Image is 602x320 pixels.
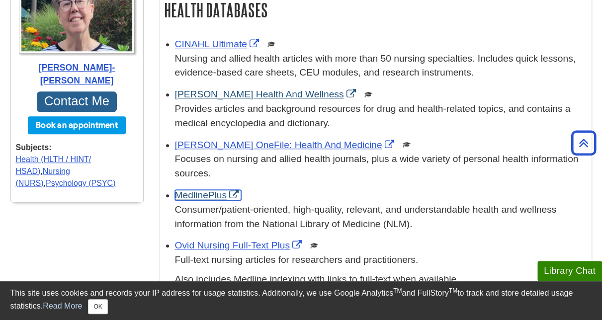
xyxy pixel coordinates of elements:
sup: TM [393,287,402,294]
p: Full-text nursing articles for researchers and practitioners. [175,253,587,267]
div: This site uses cookies and records your IP address for usage statistics. Additionally, we use Goo... [10,287,592,314]
strong: Subjects: [16,142,138,154]
p: Consumer/patient-oriented, high-quality, relevant, and understandable health and wellness informa... [175,203,587,232]
a: Health (HLTH / HINT/ HSAD) [16,155,91,175]
a: Link opens in new window [175,39,261,49]
img: Scholarly or Peer Reviewed [364,90,372,98]
p: Focuses on nursing and allied health journals, plus a wide variety of personal health information... [175,152,587,181]
a: Psychology (PSYC) [46,179,116,187]
p: Provides articles and background resources for drug and health-related topics, and contains a med... [175,102,587,131]
button: Close [88,299,107,314]
a: Link opens in new window [175,140,397,150]
div: , , [16,142,138,189]
img: Scholarly or Peer Reviewed [403,141,411,149]
img: Scholarly or Peer Reviewed [267,40,275,48]
button: Book an appointment [28,116,126,134]
img: Scholarly or Peer Reviewed [310,241,318,249]
a: Nursing (NURS) [16,167,70,187]
p: Also includes Medline indexing with links to full-text when available. [175,272,587,287]
button: Library Chat [537,261,602,281]
div: [PERSON_NAME]-[PERSON_NAME] [16,61,138,87]
a: Read More [43,302,82,310]
a: Back to Top [568,136,600,150]
a: Link opens in new window [175,89,358,99]
a: Link opens in new window [175,240,304,250]
a: Contact Me [37,91,117,112]
p: Nursing and allied health articles with more than 50 nursing specialties. Includes quick lessons,... [175,52,587,80]
sup: TM [449,287,457,294]
a: Link opens in new window [175,190,242,200]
